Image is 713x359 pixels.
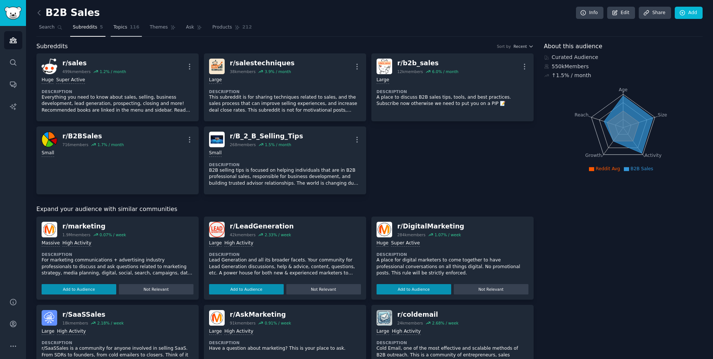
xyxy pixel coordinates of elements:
p: Have a question about marketing? This is your place to ask. [209,345,361,352]
p: For marketing communications + advertising industry professionals to discuss and ask questions re... [42,257,193,277]
a: Info [576,7,603,19]
dt: Description [209,252,361,257]
a: Themes [147,22,178,37]
a: Add [675,7,703,19]
dt: Description [209,340,361,345]
div: 0.07 % / week [100,232,126,237]
img: B2BSales [42,132,57,147]
div: Small [42,150,54,157]
button: Not Relevant [286,284,361,294]
img: GummySearch logo [4,7,22,20]
div: r/ SaaSSales [62,310,124,319]
span: Themes [150,24,168,31]
div: Large [209,240,222,247]
div: 716 members [62,142,88,147]
div: Large [42,328,54,335]
span: Subreddits [73,24,97,31]
span: Subreddits [36,42,68,51]
div: 284k members [397,232,426,237]
tspan: Activity [644,153,661,158]
div: 18k members [62,320,88,326]
img: marketing [42,222,57,237]
div: High Activity [392,328,421,335]
div: 1.7 % / month [97,142,124,147]
span: Products [212,24,232,31]
span: Reddit Avg [596,166,620,171]
dt: Description [42,89,193,94]
dt: Description [377,252,528,257]
span: B2B Sales [631,166,653,171]
div: 1.2 % / month [100,69,126,74]
p: B2B selling tips is focused on helping individuals that are in B2B professional sales, responsibl... [209,167,361,187]
a: Share [639,7,671,19]
button: Recent [514,44,534,49]
div: High Activity [224,328,253,335]
tspan: Reach [574,112,589,117]
dt: Description [377,89,528,94]
div: High Activity [224,240,253,247]
div: r/ DigitalMarketing [397,222,465,231]
span: About this audience [544,42,602,51]
div: r/ salestechniques [230,59,294,68]
div: Curated Audience [544,53,703,61]
div: 550k Members [544,63,703,70]
button: Add to Audience [377,284,451,294]
img: b2b_sales [377,59,392,74]
div: 268 members [230,142,256,147]
div: Sort by [497,44,511,49]
p: Everything you need to know about sales, selling, business development, lead generation, prospect... [42,94,193,114]
div: 2.18 % / week [97,320,124,326]
img: B_2_B_Selling_Tips [209,132,225,147]
tspan: Age [619,87,628,92]
a: B_2_B_Selling_Tipsr/B_2_B_Selling_Tips268members1.5% / monthSmallDescriptionB2B selling tips is f... [204,126,366,194]
div: r/ AskMarketing [230,310,291,319]
div: Super Active [56,77,85,84]
p: A place for digital marketers to come together to have professional conversations on all things d... [377,257,528,277]
p: This subreddit is for sharing techniques related to sales, and the sales process that can improve... [209,94,361,114]
dt: Description [377,340,528,345]
img: coldemail [377,310,392,326]
span: 116 [130,24,140,31]
button: Add to Audience [209,284,284,294]
span: Recent [514,44,527,49]
div: 2.33 % / week [265,232,291,237]
a: Products212 [210,22,254,37]
div: r/ marketing [62,222,126,231]
a: Subreddits5 [70,22,105,37]
div: 3.9 % / month [265,69,291,74]
img: DigitalMarketing [377,222,392,237]
div: Massive [42,240,60,247]
div: 1.5 % / month [265,142,291,147]
tspan: Size [658,112,667,117]
span: Expand your audience with similar communities [36,205,177,214]
a: Edit [607,7,635,19]
img: sales [42,59,57,74]
a: B2BSalesr/B2BSales716members1.7% / monthSmall [36,126,199,194]
span: Topics [113,24,127,31]
dt: Description [42,252,193,257]
button: Not Relevant [119,284,193,294]
div: Large [209,328,222,335]
h2: B2B Sales [36,7,100,19]
div: 42k members [230,232,255,237]
div: 38k members [230,69,255,74]
div: ↑ 1.5 % / month [552,72,591,79]
div: 1.9M members [62,232,91,237]
span: 5 [100,24,103,31]
div: High Activity [62,240,91,247]
div: 6.0 % / month [432,69,458,74]
p: A place to discuss B2B sales tips, tools, and best practices. Subscribe now otherwise we need to ... [377,94,528,107]
span: Search [39,24,55,31]
a: Search [36,22,65,37]
div: Super Active [391,240,420,247]
div: Large [377,77,389,84]
div: r/ sales [62,59,126,68]
div: 0.91 % / week [265,320,291,326]
div: High Activity [57,328,86,335]
a: salesr/sales499kmembers1.2% / monthHugeSuper ActiveDescriptionEverything you need to know about s... [36,53,199,121]
div: r/ b2b_sales [397,59,459,68]
a: Ask [183,22,205,37]
div: 91k members [230,320,255,326]
div: Huge [377,240,388,247]
span: 212 [242,24,252,31]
